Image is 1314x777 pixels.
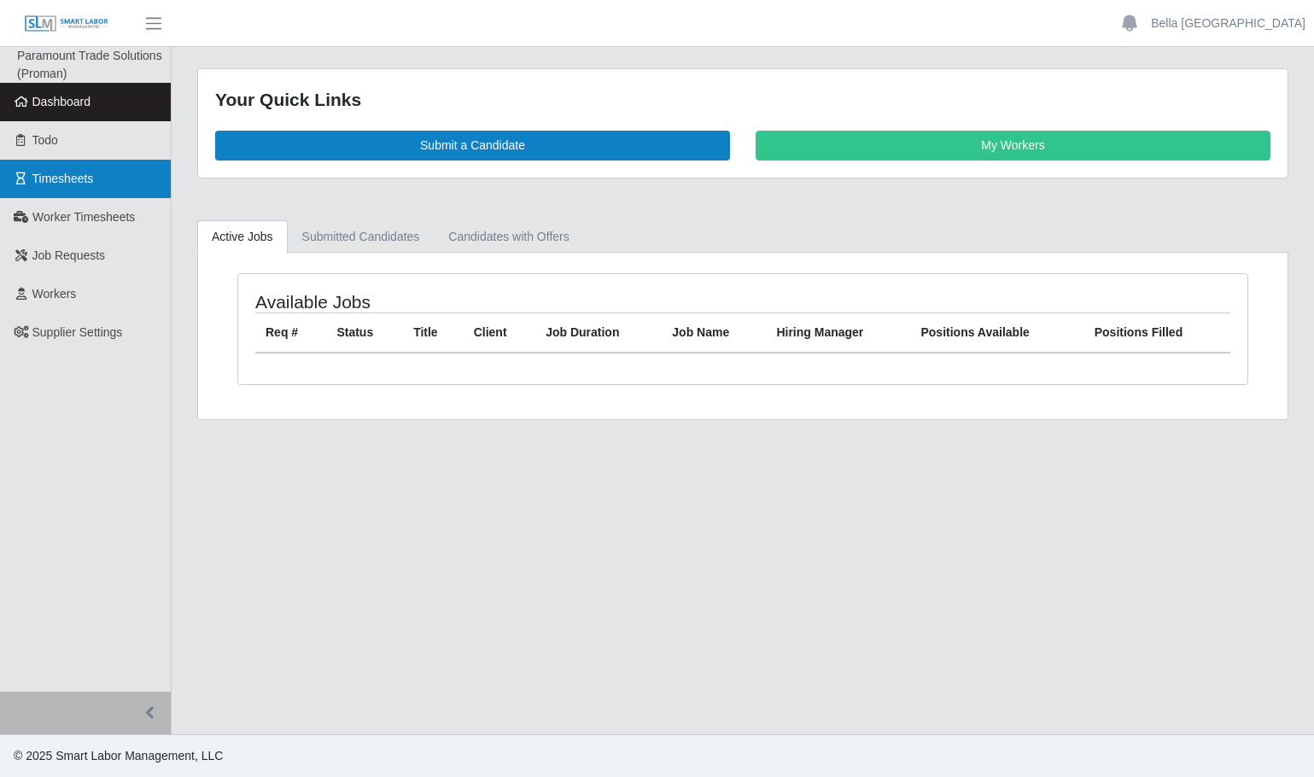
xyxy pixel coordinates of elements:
span: Workers [32,287,77,301]
th: Job Duration [535,313,662,353]
a: Bella [GEOGRAPHIC_DATA] [1151,15,1305,32]
th: Hiring Manager [766,313,910,353]
span: Worker Timesheets [32,210,135,224]
span: Job Requests [32,248,106,262]
th: Client [464,313,535,353]
span: Todo [32,133,58,147]
a: Candidates with Offers [434,220,583,254]
span: © 2025 Smart Labor Management, LLC [14,749,223,762]
img: SLM Logo [24,15,109,33]
th: Title [403,313,464,353]
th: Positions Filled [1084,313,1230,353]
span: Supplier Settings [32,325,123,339]
span: Paramount Trade Solutions (Proman) [17,49,162,80]
a: Submit a Candidate [215,131,730,161]
th: Positions Available [910,313,1083,353]
span: Timesheets [32,172,94,185]
a: My Workers [756,131,1270,161]
th: Status [326,313,403,353]
span: Dashboard [32,95,91,108]
th: Req # [255,313,326,353]
a: Submitted Candidates [288,220,435,254]
a: Active Jobs [197,220,288,254]
th: Job Name [662,313,766,353]
div: Your Quick Links [215,86,1270,114]
h4: Available Jobs [255,291,646,313]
